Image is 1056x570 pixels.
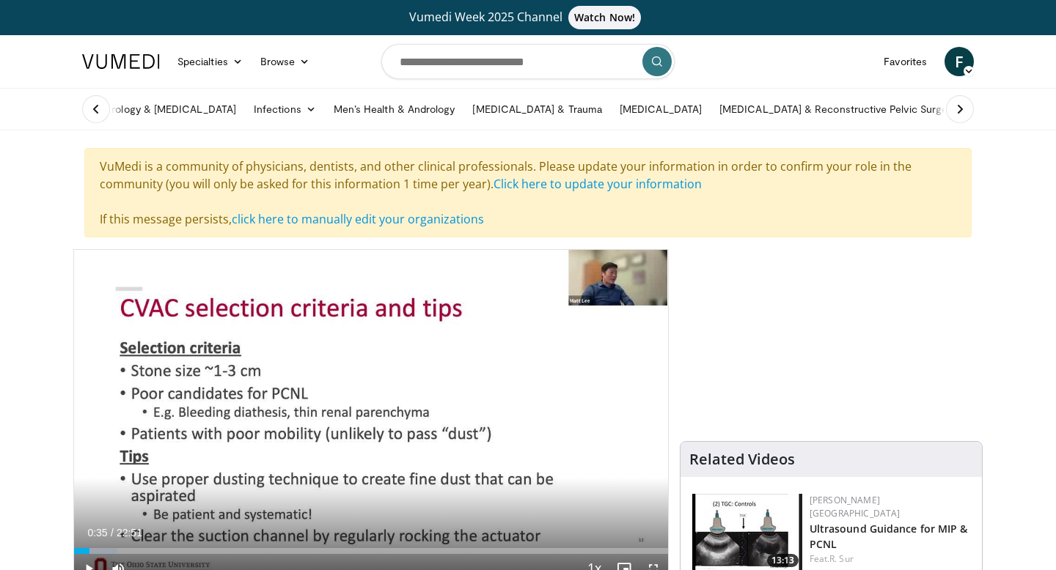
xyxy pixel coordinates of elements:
[875,47,936,76] a: Favorites
[381,44,675,79] input: Search topics, interventions
[111,527,114,538] span: /
[84,148,972,237] div: VuMedi is a community of physicians, dentists, and other clinical professionals. Please update yo...
[245,95,325,124] a: Infections
[494,176,702,192] a: Click here to update your information
[325,95,464,124] a: Men’s Health & Andrology
[810,522,968,551] a: Ultrasound Guidance for MIP & PCNL
[73,95,245,124] a: Endourology & [MEDICAL_DATA]
[82,54,160,69] img: VuMedi Logo
[169,47,252,76] a: Specialties
[711,95,965,124] a: [MEDICAL_DATA] & Reconstructive Pelvic Surgery
[568,6,641,29] span: Watch Now!
[767,554,799,567] span: 13:13
[689,451,795,468] h4: Related Videos
[463,95,611,124] a: [MEDICAL_DATA] & Trauma
[721,249,941,432] iframe: Advertisement
[87,527,107,538] span: 0:35
[810,552,970,566] div: Feat.
[74,548,668,554] div: Progress Bar
[829,552,854,565] a: R. Sur
[611,95,711,124] a: [MEDICAL_DATA]
[945,47,974,76] a: F
[232,211,484,227] a: click here to manually edit your organizations
[84,6,972,29] a: Vumedi Week 2025 ChannelWatch Now!
[810,494,901,519] a: [PERSON_NAME] [GEOGRAPHIC_DATA]
[117,527,142,538] span: 22:51
[252,47,319,76] a: Browse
